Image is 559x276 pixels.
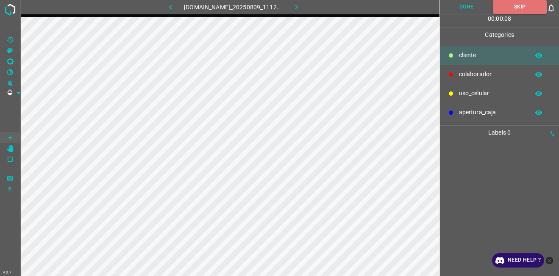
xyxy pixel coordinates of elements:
[459,108,525,117] p: apertura_caja
[459,70,525,79] p: colaborador
[504,14,511,23] p: 08
[440,65,559,84] div: colaborador
[440,28,559,42] p: Categories
[459,51,525,60] p: ​​cliente
[459,89,525,98] p: uso_celular
[488,14,495,23] p: 00
[488,14,511,28] div: : :
[3,2,18,17] img: logo
[1,269,14,276] div: 4.3.7
[440,103,559,122] div: apertura_caja
[496,14,503,23] p: 00
[440,46,559,65] div: ​​cliente
[440,84,559,103] div: uso_celular
[492,253,544,268] a: Need Help ?
[184,2,283,14] h6: [DOMAIN_NAME]_20250809_111226_000002520.jpg
[544,253,555,268] button: close-help
[442,126,556,140] p: Labels 0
